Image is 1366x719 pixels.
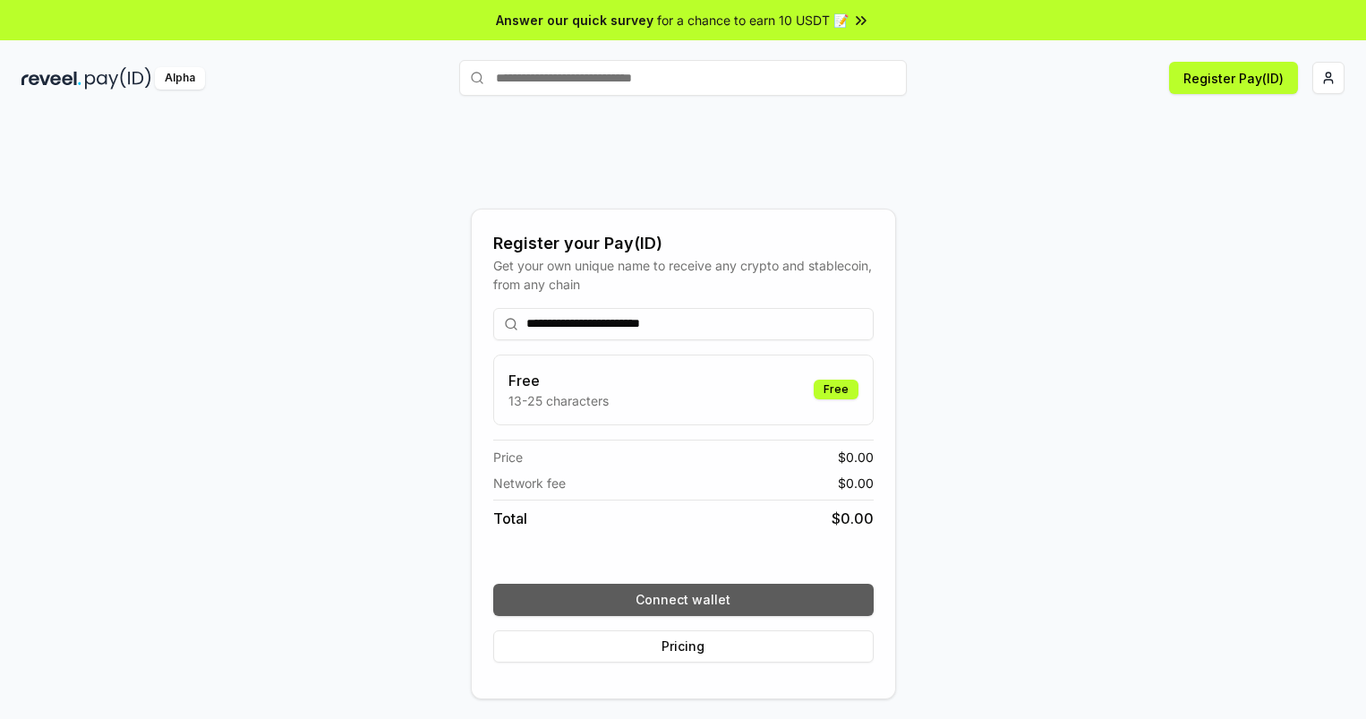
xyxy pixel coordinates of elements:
[493,508,527,529] span: Total
[493,584,874,616] button: Connect wallet
[508,370,609,391] h3: Free
[1169,62,1298,94] button: Register Pay(ID)
[493,231,874,256] div: Register your Pay(ID)
[493,474,566,492] span: Network fee
[508,391,609,410] p: 13-25 characters
[657,11,849,30] span: for a chance to earn 10 USDT 📝
[838,474,874,492] span: $ 0.00
[155,67,205,90] div: Alpha
[493,630,874,663] button: Pricing
[496,11,653,30] span: Answer our quick survey
[21,67,81,90] img: reveel_dark
[493,448,523,466] span: Price
[814,380,858,399] div: Free
[85,67,151,90] img: pay_id
[832,508,874,529] span: $ 0.00
[493,256,874,294] div: Get your own unique name to receive any crypto and stablecoin, from any chain
[838,448,874,466] span: $ 0.00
